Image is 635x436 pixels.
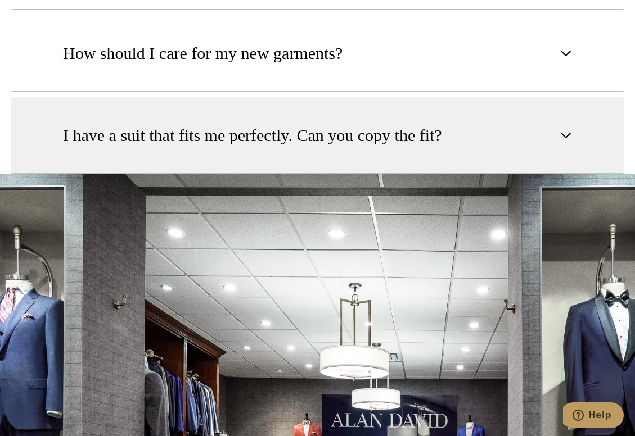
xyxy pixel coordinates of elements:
[11,15,624,92] button: How should I care for my new garments?
[11,97,624,174] button: I have a suit that fits me perfectly. Can you copy the fit?
[563,402,624,430] iframe: Opens a widget where you can chat to one of our agents
[63,41,343,66] span: How should I care for my new garments?
[63,123,442,148] span: I have a suit that fits me perfectly. Can you copy the fit?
